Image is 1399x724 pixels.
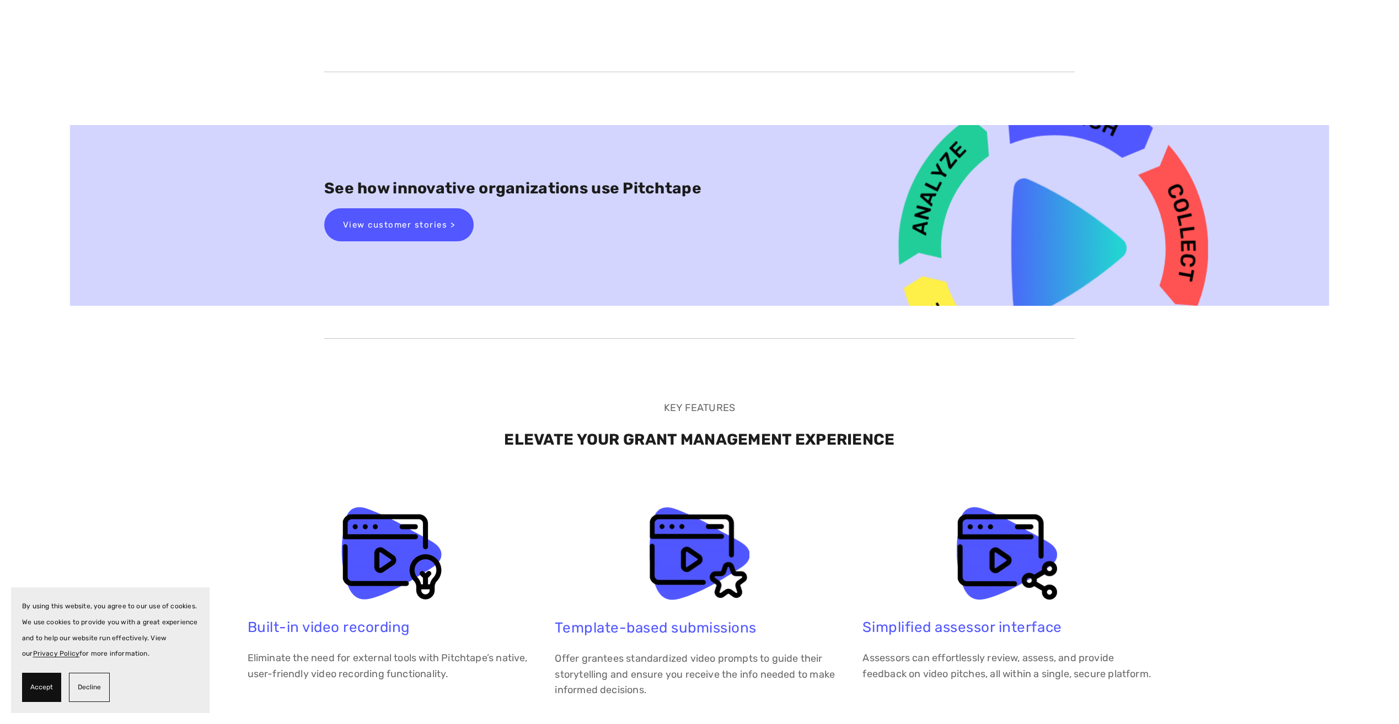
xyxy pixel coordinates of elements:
[69,673,110,702] button: Decline
[33,650,80,657] a: Privacy Policy
[862,619,1151,636] h3: Simplified assessor interface
[504,430,894,449] strong: ELEVATE YOUR GRANT MANAGEMENT EXPERIENCE
[555,619,844,636] h3: Template-based submissions
[22,598,199,662] p: By using this website, you agree to our use of cookies. We use cookies to provide you with a grea...
[11,587,210,713] section: Cookie banner
[1344,671,1399,724] iframe: Chat Widget
[862,650,1151,682] p: Assessors can effortlessly review, assess, and provide feedback on video pitches, all within a si...
[324,208,474,241] a: View customer stories >
[248,650,537,682] p: Eliminate the need for external tools with Pitchtape’s native, user-friendly video recording func...
[324,179,701,197] strong: See how innovative organizations use Pitchtape
[22,673,61,702] button: Accept
[78,679,101,695] span: Decline
[555,651,844,698] p: Offer grantees standardized video prompts to guide their storytelling and ensure you receive the ...
[324,400,1075,416] p: KEY FEATURES
[248,619,537,636] h3: Built-in video recording
[30,679,53,695] span: Accept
